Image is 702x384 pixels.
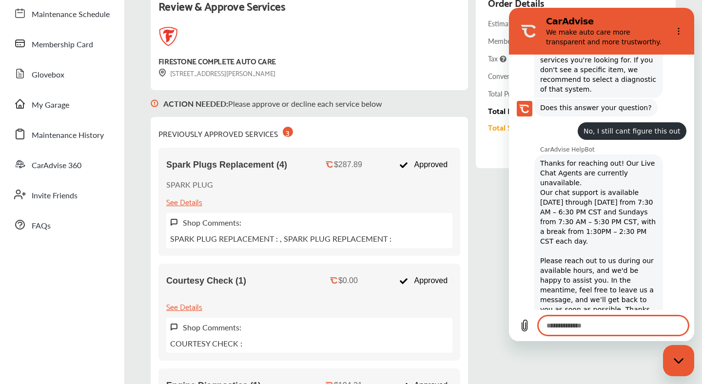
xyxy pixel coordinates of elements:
[9,182,115,207] a: Invite Friends
[488,123,533,132] div: Total Savings
[158,125,293,140] div: PREVIOUSLY APPROVED SERVICES
[170,323,178,331] img: svg+xml;base64,PHN2ZyB3aWR0aD0iMTYiIGhlaWdodD0iMTciIHZpZXdCb3g9IjAgMCAxNiAxNyIgZmlsbD0ibm9uZSIgeG...
[166,276,246,286] span: Courtesy Check (1)
[488,36,555,46] div: Membership Discount
[32,69,64,81] span: Glovebox
[158,54,276,67] div: FIRESTONE COMPLETE AUTO CARE
[334,160,362,169] div: $287.89
[32,99,69,112] span: My Garage
[158,67,275,78] div: [STREET_ADDRESS][PERSON_NAME]
[394,155,452,174] div: Approved
[32,38,93,51] span: Membership Card
[9,121,115,147] a: Maintenance History
[9,31,115,56] a: Membership Card
[163,98,382,109] p: Please approve or decline each service below
[170,338,242,349] p: COURTESY CHECK :
[151,90,158,117] img: svg+xml;base64,PHN2ZyB3aWR0aD0iMTYiIGhlaWdodD0iMTciIHZpZXdCb3g9IjAgMCAxNiAxNyIgZmlsbD0ibm9uZSIgeG...
[163,98,228,109] b: ACTION NEEDED :
[488,71,547,81] span: Convenience Fee
[170,233,391,244] p: SPARK PLUG REPLACEMENT : , SPARK PLUG REPLACEMENT :
[32,220,51,232] span: FAQs
[488,89,519,98] div: Total Price
[32,159,81,172] span: CarAdvise 360
[158,69,166,77] img: svg+xml;base64,PHN2ZyB3aWR0aD0iMTYiIGhlaWdodD0iMTciIHZpZXdCb3g9IjAgMCAxNiAxNyIgZmlsbD0ibm9uZSIgeG...
[9,61,115,86] a: Glovebox
[488,54,507,63] span: Tax
[170,218,178,227] img: svg+xml;base64,PHN2ZyB3aWR0aD0iMTYiIGhlaWdodD0iMTciIHZpZXdCb3g9IjAgMCAxNiAxNyIgZmlsbD0ibm9uZSIgeG...
[9,152,115,177] a: CarAdvise 360
[158,27,178,46] img: logo-firestone.png
[338,276,358,285] div: $0.00
[394,271,452,290] div: Approved
[166,300,202,313] div: See Details
[509,8,694,341] iframe: Messaging window
[166,195,202,208] div: See Details
[183,217,241,228] label: Shop Comments:
[32,8,110,21] span: Maintenance Schedule
[283,127,293,137] div: 3
[9,212,115,237] a: FAQs
[183,322,241,333] label: Shop Comments:
[166,179,213,190] p: SPARK PLUG
[488,106,521,115] div: Total Due
[488,19,552,28] span: Estimated Subtotal
[166,160,287,170] span: Spark Plugs Replacement (4)
[9,0,115,26] a: Maintenance Schedule
[32,190,78,202] span: Invite Friends
[9,91,115,116] a: My Garage
[32,129,104,142] span: Maintenance History
[663,345,694,376] iframe: Button to launch messaging window, conversation in progress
